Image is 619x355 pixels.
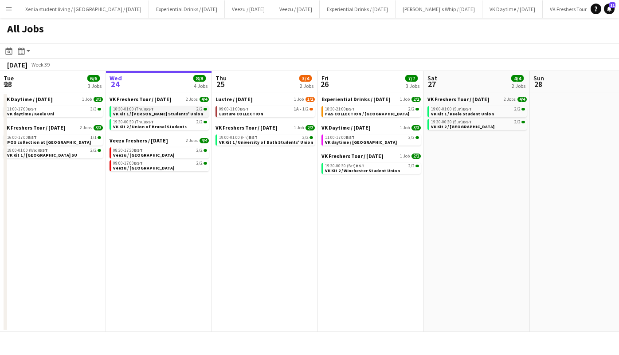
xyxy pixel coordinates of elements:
span: 3/3 [408,135,415,140]
span: 08:30-17:30 [113,148,143,153]
span: BST [28,134,37,140]
a: 08:30-17:30BST2/2Veezu / [GEOGRAPHIC_DATA] [113,147,207,158]
span: BST [145,106,154,112]
span: Veezu / University of Portsmouth [113,165,174,171]
span: 2/2 [306,125,315,130]
a: 19:30-00:30 (Sat)BST2/2VK Kit 2 / Winchester Student Union [325,163,419,173]
span: 1 Job [82,97,92,102]
span: 1 Job [294,97,304,102]
span: VK Daytime / Sept 2025 [4,96,53,103]
span: 19:30-00:30 (Sat) [325,164,364,168]
span: Veezu Freshers / Sept 2025 [110,137,168,144]
span: 2/2 [98,149,101,152]
span: VK Freshers Tour / Sept 25 [427,96,490,103]
span: BST [249,134,258,140]
span: BST [463,119,472,125]
span: 2/2 [204,162,207,165]
span: Fri [321,74,329,82]
span: 2/2 [196,161,203,166]
span: VK Kit 1 / Keele Student Union [431,111,494,117]
div: • [219,107,313,111]
span: VK Kit 1 / Harper Adams Students' Union [113,111,203,117]
span: 1A [294,107,299,111]
span: Lustre / Sept 2025 [215,96,253,103]
a: 11 [604,4,615,14]
div: VK Freshers Tour / [DATE]1 Job2/219:30-00:30 (Sat)BST2/2VK Kit 2 / Winchester Student Union [321,153,421,176]
span: BST [346,106,355,112]
span: BST [28,106,37,112]
span: 19:00-01:00 (Sun) [431,107,472,111]
span: Wed [110,74,122,82]
a: VK Freshers Tour / [DATE]2 Jobs4/4 [110,96,209,103]
div: VK Freshers Tour / [DATE]2 Jobs3/316:00-17:00BST1/1POS collection at [GEOGRAPHIC_DATA]19:00-01:00... [4,124,103,160]
span: 09:00-17:00 [113,161,143,166]
span: BST [240,106,249,112]
button: Experiential Drinks / [DATE] [149,0,225,18]
span: Lusture COLLECTION [219,111,263,117]
a: VK Freshers Tour / [DATE]2 Jobs4/4 [427,96,527,103]
span: 18:30-01:00 (Thu) [113,107,154,111]
span: 4/4 [517,97,527,102]
a: 16:00-17:00BST1/1POS collection at [GEOGRAPHIC_DATA] [7,134,101,145]
span: 26 [320,79,329,89]
span: VK Kit 2 / Union of Brunel Students [113,124,187,130]
span: VK daytime / Keele Uni [7,111,54,117]
span: 3/3 [415,136,419,139]
span: 11:00-17:00 [7,107,37,111]
span: 1/1 [90,135,97,140]
span: 2/2 [415,165,419,167]
span: 1/2 [302,107,309,111]
span: 6/6 [87,75,100,82]
div: 2 Jobs [512,83,525,89]
span: Week 39 [29,61,51,68]
span: 2 Jobs [504,97,516,102]
span: 2/2 [521,121,525,123]
button: [PERSON_NAME]'s Whip / [DATE] [396,0,482,18]
span: 25 [214,79,227,89]
a: VK Daytime / [DATE]1 Job3/3 [4,96,103,103]
span: 2/2 [204,108,207,110]
a: 19:00-01:00 (Sun)BST2/2VK Kit 1 / Keele Student Union [431,106,525,116]
span: VK Freshers Tour / Sept 25 [321,153,384,159]
div: 3 Jobs [88,83,102,89]
button: Xenia student living / [GEOGRAPHIC_DATA] / [DATE] [18,0,149,18]
span: 19:30-00:30 (Thu) [113,120,154,124]
span: 1/2 [309,108,313,110]
span: 19:00-01:00 (Wed) [7,148,48,153]
span: 2/2 [408,107,415,111]
span: 24 [108,79,122,89]
a: 11:00-17:00BST3/3VK daytime / [GEOGRAPHIC_DATA] [325,134,419,145]
span: Tue [4,74,14,82]
span: 2/2 [196,148,203,153]
span: BST [134,147,143,153]
span: 3/3 [90,107,97,111]
span: BST [134,160,143,166]
span: 2/2 [196,107,203,111]
span: BST [346,134,355,140]
span: 2/2 [415,108,419,110]
a: VK Freshers Tour / [DATE]2 Jobs3/3 [4,124,103,131]
span: 2/2 [411,154,421,159]
span: 18:30-21:00 [325,107,355,111]
span: 2/2 [204,121,207,123]
span: 19:30-00:30 (Sun) [431,120,472,124]
span: 7/7 [405,75,418,82]
span: VK Kit 2 / Winchester Student Union [325,168,400,174]
div: VK Freshers Tour / [DATE]2 Jobs4/419:00-01:00 (Sun)BST2/2VK Kit 1 / Keele Student Union19:30-00:3... [427,96,527,132]
span: 2/2 [514,107,521,111]
div: 4 Jobs [194,83,208,89]
span: 2/2 [196,120,203,124]
a: 18:30-21:00BST2/2F&S COLLECTION / [GEOGRAPHIC_DATA] [325,106,419,116]
span: VK Daytime / Sept 2025 [321,124,371,131]
span: 4/4 [511,75,524,82]
span: VK Freshers Tour / Sept 25 [215,124,278,131]
span: 23 [2,79,14,89]
div: VK Daytime / [DATE]1 Job3/311:00-17:00BST3/3VK daytime / Keele Uni [4,96,103,124]
a: 19:30-00:30 (Thu)BST2/2VK Kit 2 / Union of Brunel Students [113,119,207,129]
a: 11:00-17:00BST3/3VK daytime / Keele Uni [7,106,101,116]
span: 4/4 [200,97,209,102]
button: VK Daytime / [DATE] [482,0,543,18]
button: Veezu / [DATE] [225,0,272,18]
a: Experiential Drinks / [DATE]1 Job2/2 [321,96,421,103]
span: 1 Job [400,125,410,130]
